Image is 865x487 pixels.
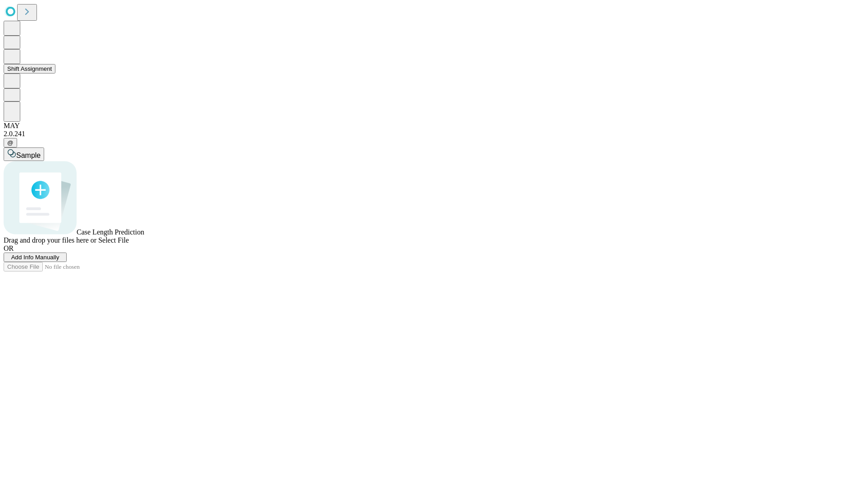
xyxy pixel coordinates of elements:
[4,147,44,161] button: Sample
[4,253,67,262] button: Add Info Manually
[11,254,59,261] span: Add Info Manually
[77,228,144,236] span: Case Length Prediction
[7,139,14,146] span: @
[4,138,17,147] button: @
[4,64,55,74] button: Shift Assignment
[16,152,41,159] span: Sample
[4,130,861,138] div: 2.0.241
[4,122,861,130] div: MAY
[4,244,14,252] span: OR
[4,236,96,244] span: Drag and drop your files here or
[98,236,129,244] span: Select File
